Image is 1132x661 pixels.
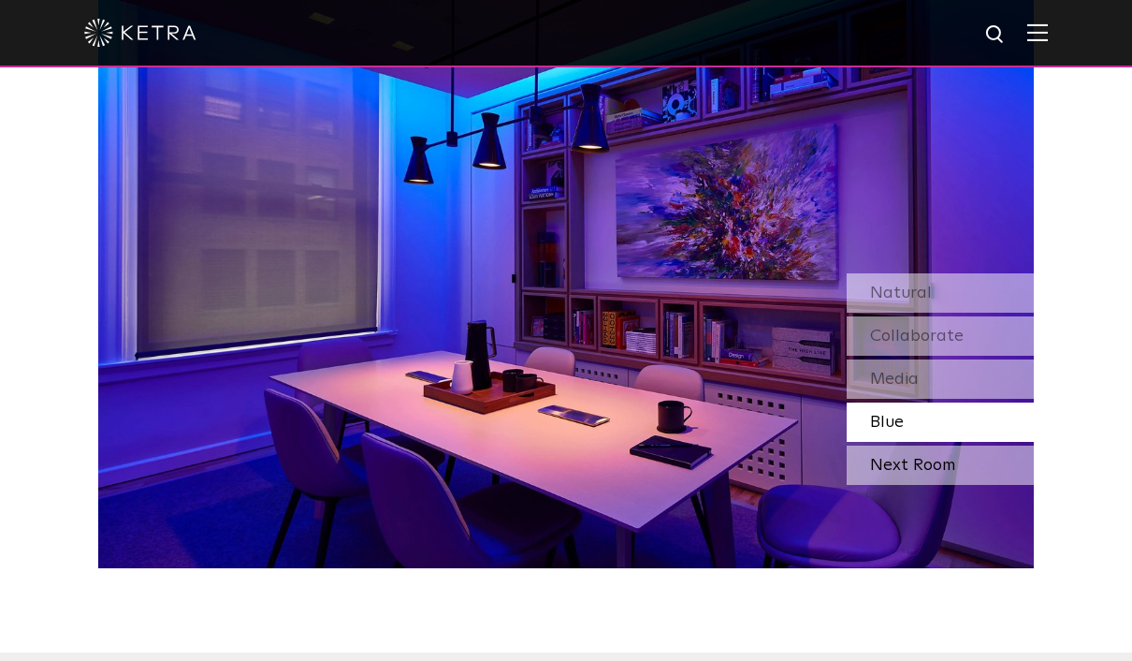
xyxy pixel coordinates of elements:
[847,446,1034,485] div: Next Room
[84,19,196,47] img: ketra-logo-2019-white
[870,371,919,388] span: Media
[984,23,1008,47] img: search icon
[870,285,932,301] span: Natural
[870,328,964,345] span: Collaborate
[1027,23,1048,41] img: Hamburger%20Nav.svg
[870,414,904,431] span: Blue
